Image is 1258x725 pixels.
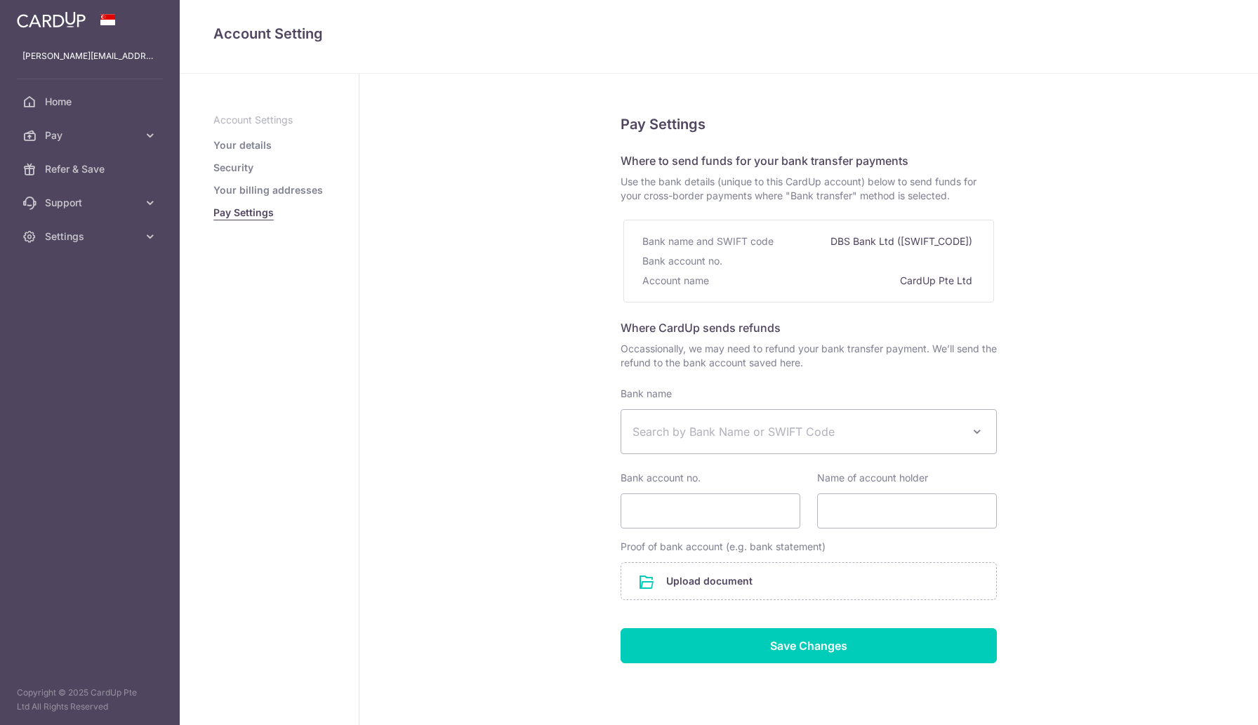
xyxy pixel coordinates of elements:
div: Bank account no. [642,251,725,271]
img: CardUp [17,11,86,28]
span: Settings [45,230,138,244]
label: Bank name [621,387,672,401]
a: Pay Settings [213,206,274,220]
input: Save Changes [621,628,997,663]
span: Search by Bank Name or SWIFT Code [633,423,962,440]
iframe: Opens a widget where you can find more information [1167,683,1244,718]
div: Account name [642,271,712,291]
div: Bank name and SWIFT code [642,232,776,251]
p: [PERSON_NAME][EMAIL_ADDRESS][DOMAIN_NAME] [22,49,157,63]
label: Bank account no. [621,471,701,485]
label: Name of account holder [817,471,928,485]
span: Where to send funds for your bank transfer payments [621,154,908,168]
span: Pay [45,128,138,142]
a: Your details [213,138,272,152]
div: DBS Bank Ltd ([SWIFT_CODE]) [830,232,975,251]
span: Refer & Save [45,162,138,176]
span: Where CardUp sends refunds [621,321,781,335]
span: translation missing: en.refund_bank_accounts.show.title.account_setting [213,25,323,42]
span: Occassionally, we may need to refund your bank transfer payment. We’ll send the refund to the ban... [621,342,997,370]
span: Support [45,196,138,210]
h5: Pay Settings [621,113,997,135]
span: Use the bank details (unique to this CardUp account) below to send funds for your cross-border pa... [621,175,997,203]
label: Proof of bank account (e.g. bank statement) [621,540,826,554]
a: Your billing addresses [213,183,323,197]
span: Home [45,95,138,109]
a: Security [213,161,253,175]
p: Account Settings [213,113,325,127]
div: CardUp Pte Ltd [900,271,975,291]
div: Upload document [621,562,997,600]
